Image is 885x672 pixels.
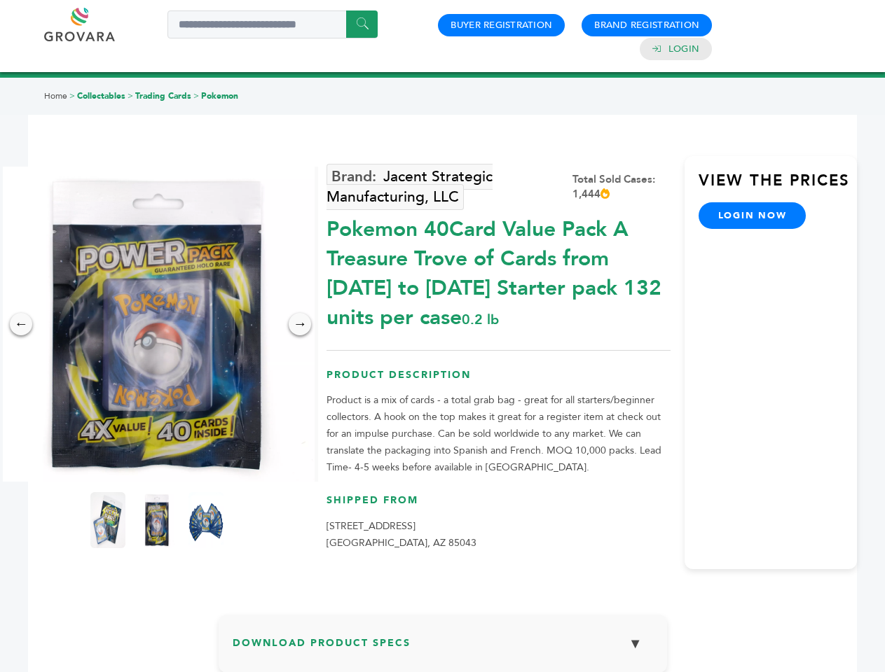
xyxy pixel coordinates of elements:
a: Collectables [77,90,125,101]
h3: Product Description [327,368,671,393]
button: ▼ [618,629,653,659]
img: Pokemon 40-Card Value Pack – A Treasure Trove of Cards from 1996 to 2024 - Starter pack! 132 unit... [188,492,224,548]
h3: View the Prices [699,170,857,202]
a: Trading Cards [135,90,191,101]
a: Buyer Registration [451,19,552,31]
a: Login [668,43,699,55]
h3: Download Product Specs [233,629,653,669]
h3: Shipped From [327,493,671,518]
span: > [69,90,75,101]
input: Search a product or brand... [167,10,378,38]
a: Pokemon [201,90,238,101]
a: Jacent Strategic Manufacturing, LLC [327,164,493,210]
div: Total Sold Cases: 1,444 [572,172,671,202]
div: Pokemon 40Card Value Pack A Treasure Trove of Cards from [DATE] to [DATE] Starter pack 132 units ... [327,208,671,332]
a: Home [44,90,67,101]
span: 0.2 lb [462,310,499,329]
p: Product is a mix of cards - a total grab bag - great for all starters/beginner collectors. A hook... [327,392,671,476]
span: > [193,90,199,101]
div: ← [10,313,32,335]
img: Pokemon 40-Card Value Pack – A Treasure Trove of Cards from 1996 to 2024 - Starter pack! 132 unit... [90,492,125,548]
a: login now [699,202,807,229]
img: Pokemon 40-Card Value Pack – A Treasure Trove of Cards from 1996 to 2024 - Starter pack! 132 unit... [139,492,174,548]
a: Brand Registration [594,19,699,31]
div: → [289,313,311,335]
p: [STREET_ADDRESS] [GEOGRAPHIC_DATA], AZ 85043 [327,518,671,552]
span: > [128,90,133,101]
